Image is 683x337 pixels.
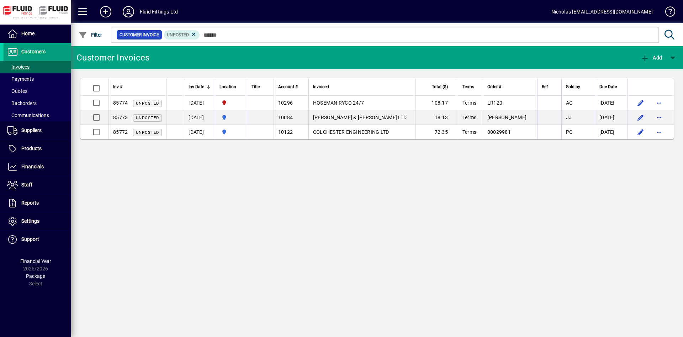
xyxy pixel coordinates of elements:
[4,176,71,194] a: Staff
[653,112,665,123] button: More options
[21,31,35,36] span: Home
[77,28,104,41] button: Filter
[113,129,128,135] span: 85772
[4,194,71,212] a: Reports
[566,115,572,120] span: JJ
[120,31,159,38] span: Customer Invoice
[462,129,476,135] span: Terms
[136,116,159,120] span: Unposted
[7,76,34,82] span: Payments
[4,61,71,73] a: Invoices
[21,236,39,242] span: Support
[219,99,243,107] span: FLUID FITTINGS CHRISTCHURCH
[117,5,140,18] button: Profile
[140,6,178,17] div: Fluid Fittings Ltd
[219,128,243,136] span: AUCKLAND
[566,83,591,91] div: Sold by
[219,83,236,91] span: Location
[313,115,407,120] span: [PERSON_NAME] & [PERSON_NAME] LTD
[4,25,71,43] a: Home
[660,1,674,25] a: Knowledge Base
[4,73,71,85] a: Payments
[599,83,623,91] div: Due Date
[113,83,162,91] div: Inv #
[462,83,474,91] span: Terms
[21,218,39,224] span: Settings
[420,83,454,91] div: Total ($)
[635,126,646,138] button: Edit
[7,112,49,118] span: Communications
[189,83,211,91] div: Inv Date
[313,100,364,106] span: HOSEMAN RYCO 24/7
[252,83,269,91] div: Title
[551,6,653,17] div: Nicholas [EMAIL_ADDRESS][DOMAIN_NAME]
[278,83,298,91] span: Account #
[595,110,628,125] td: [DATE]
[7,64,30,70] span: Invoices
[278,83,304,91] div: Account #
[653,97,665,109] button: More options
[415,96,458,110] td: 108.17
[184,96,215,110] td: [DATE]
[21,146,42,151] span: Products
[4,85,71,97] a: Quotes
[7,88,27,94] span: Quotes
[415,125,458,139] td: 72.35
[76,52,149,63] div: Customer Invoices
[595,125,628,139] td: [DATE]
[278,129,293,135] span: 10122
[4,122,71,139] a: Suppliers
[415,110,458,125] td: 18.13
[252,83,260,91] span: Title
[4,140,71,158] a: Products
[21,49,46,54] span: Customers
[4,158,71,176] a: Financials
[167,32,189,37] span: Unposted
[21,164,44,169] span: Financials
[462,115,476,120] span: Terms
[653,126,665,138] button: More options
[94,5,117,18] button: Add
[487,83,501,91] span: Order #
[462,100,476,106] span: Terms
[164,30,200,40] mat-chip: Customer Invoice Status: Unposted
[635,112,646,123] button: Edit
[184,110,215,125] td: [DATE]
[641,55,662,60] span: Add
[184,125,215,139] td: [DATE]
[21,182,32,188] span: Staff
[595,96,628,110] td: [DATE]
[113,100,128,106] span: 85774
[635,97,646,109] button: Edit
[21,200,39,206] span: Reports
[4,97,71,109] a: Backorders
[313,83,329,91] span: Invoiced
[4,231,71,248] a: Support
[278,100,293,106] span: 10296
[566,100,573,106] span: AG
[542,83,548,91] span: Ref
[487,83,533,91] div: Order #
[219,114,243,121] span: AUCKLAND
[487,115,526,120] span: [PERSON_NAME]
[26,273,45,279] span: Package
[7,100,37,106] span: Backorders
[313,129,389,135] span: COLCHESTER ENGINEERING LTD
[487,129,511,135] span: 00029981
[566,129,573,135] span: PC
[566,83,580,91] span: Sold by
[313,83,411,91] div: Invoiced
[639,51,664,64] button: Add
[487,100,502,106] span: LR120
[113,83,122,91] span: Inv #
[113,115,128,120] span: 85773
[136,101,159,106] span: Unposted
[4,212,71,230] a: Settings
[21,127,42,133] span: Suppliers
[219,83,243,91] div: Location
[20,258,51,264] span: Financial Year
[432,83,448,91] span: Total ($)
[542,83,557,91] div: Ref
[189,83,204,91] span: Inv Date
[278,115,293,120] span: 10084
